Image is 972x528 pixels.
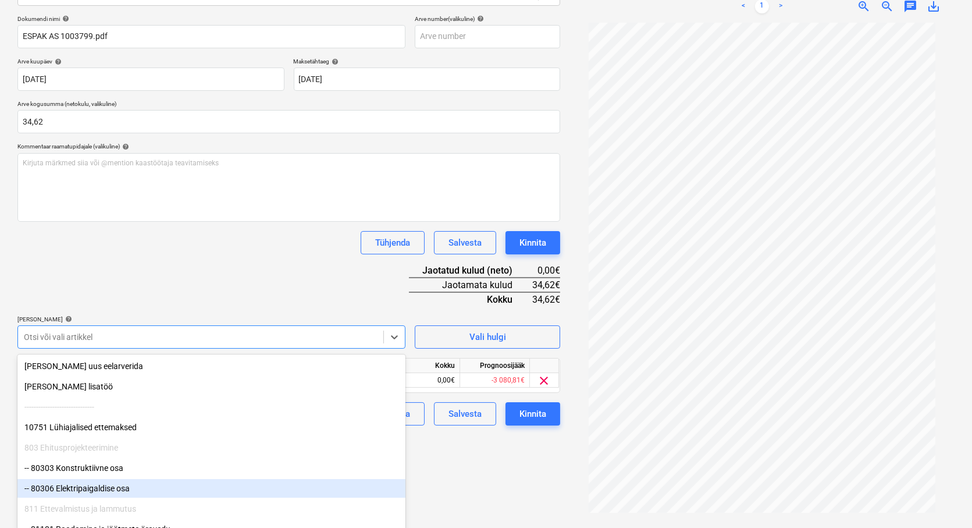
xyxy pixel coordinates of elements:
[390,373,460,388] div: 0,00€
[17,438,405,457] div: 803 Ehitusprojekteerimine
[17,58,284,65] div: Arve kuupäev
[531,278,560,292] div: 34,62€
[375,235,410,250] div: Tühjenda
[415,325,560,349] button: Vali hulgi
[17,418,405,437] div: 10751 Lühiajalised ettemaksed
[409,264,531,278] div: Jaotatud kulud (neto)
[415,25,560,48] input: Arve number
[17,357,405,375] div: [PERSON_NAME] uus eelarverida
[914,472,972,528] iframe: Chat Widget
[120,143,129,150] span: help
[17,68,284,91] input: Arve kuupäeva pole määratud.
[415,15,560,23] div: Arve number (valikuline)
[60,15,69,22] span: help
[17,25,405,48] input: Dokumendi nimi
[17,110,560,133] input: Arve kogusumma (netokulu, valikuline)
[460,373,530,388] div: -3 080,81€
[460,359,530,373] div: Prognoosijääk
[63,316,72,323] span: help
[409,278,531,292] div: Jaotamata kulud
[505,402,560,426] button: Kinnita
[409,292,531,306] div: Kokku
[531,264,560,278] div: 0,00€
[17,499,405,518] div: 811 Ettevalmistus ja lammutus
[361,231,425,254] button: Tühjenda
[17,377,405,396] div: [PERSON_NAME] lisatöö
[17,398,405,416] div: ------------------------------
[17,479,405,498] div: -- 80306 Elektripaigaldise osa
[531,292,560,306] div: 34,62€
[448,406,482,421] div: Salvesta
[17,15,405,23] div: Dokumendi nimi
[330,58,339,65] span: help
[17,357,405,375] div: Lisa uus eelarverida
[294,68,561,91] input: Tähtaega pole määratud
[469,329,506,345] div: Vali hulgi
[505,231,560,254] button: Kinnita
[17,316,405,323] div: [PERSON_NAME]
[434,231,496,254] button: Salvesta
[519,406,546,421] div: Kinnita
[52,58,62,65] span: help
[17,459,405,477] div: -- 80303 Konstruktiivne osa
[294,58,561,65] div: Maksetähtaeg
[519,235,546,250] div: Kinnita
[475,15,484,22] span: help
[537,374,551,388] span: clear
[448,235,482,250] div: Salvesta
[17,100,560,110] p: Arve kogusumma (netokulu, valikuline)
[17,377,405,396] div: Lisa uus lisatöö
[17,143,560,150] div: Kommentaar raamatupidajale (valikuline)
[434,402,496,426] button: Salvesta
[390,359,460,373] div: Kokku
